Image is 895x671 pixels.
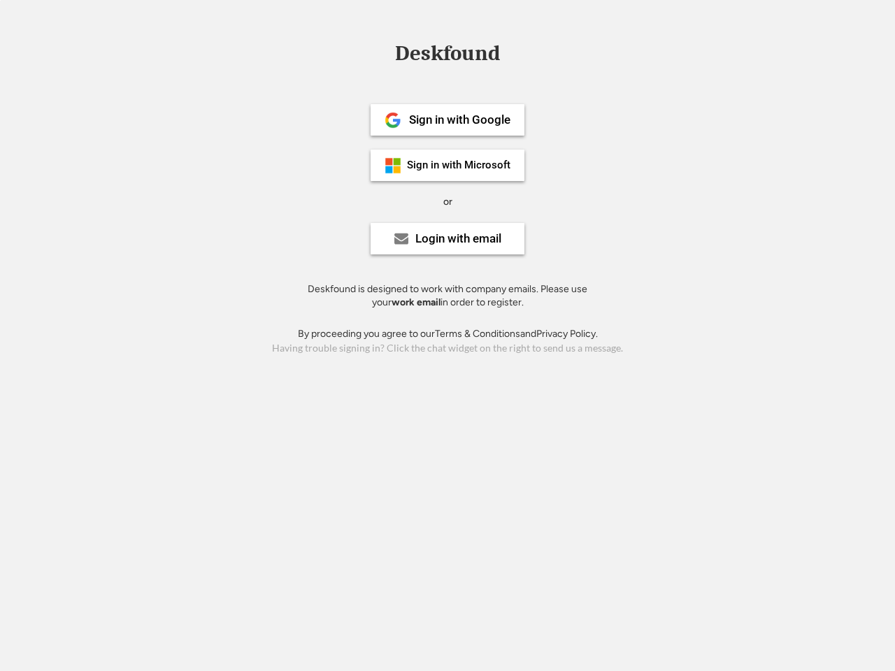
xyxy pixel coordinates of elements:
div: Deskfound [388,43,507,64]
div: Sign in with Microsoft [407,160,510,171]
img: ms-symbollockup_mssymbol_19.png [385,157,401,174]
div: or [443,195,452,209]
div: Sign in with Google [409,114,510,126]
img: 1024px-Google__G__Logo.svg.png [385,112,401,129]
strong: work email [392,296,441,308]
a: Privacy Policy. [536,328,598,340]
a: Terms & Conditions [435,328,520,340]
div: Login with email [415,233,501,245]
div: By proceeding you agree to our and [298,327,598,341]
div: Deskfound is designed to work with company emails. Please use your in order to register. [290,282,605,310]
